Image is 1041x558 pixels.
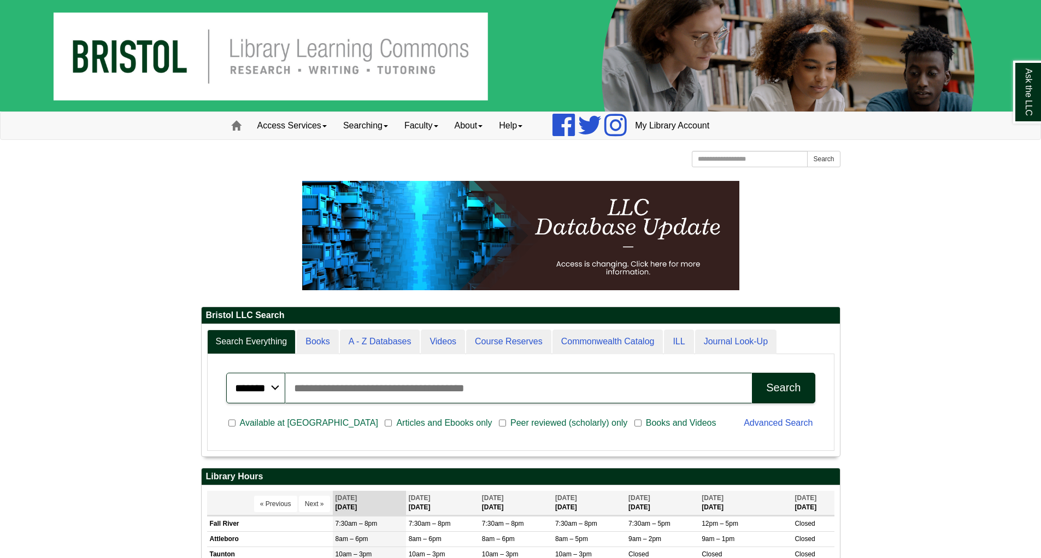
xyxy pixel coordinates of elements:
[202,468,840,485] h2: Library Hours
[207,516,333,532] td: Fall River
[207,330,296,354] a: Search Everything
[297,330,338,354] a: Books
[807,151,840,167] button: Search
[333,491,406,515] th: [DATE]
[795,494,816,502] span: [DATE]
[409,550,445,558] span: 10am – 3pm
[695,330,777,354] a: Journal Look-Up
[466,330,551,354] a: Course Reserves
[766,381,801,394] div: Search
[628,535,661,543] span: 9am – 2pm
[482,550,519,558] span: 10am – 3pm
[702,535,734,543] span: 9am – 1pm
[792,491,834,515] th: [DATE]
[336,520,378,527] span: 7:30am – 8pm
[491,112,531,139] a: Help
[555,550,592,558] span: 10am – 3pm
[254,496,297,512] button: « Previous
[482,520,524,527] span: 7:30am – 8pm
[202,307,840,324] h2: Bristol LLC Search
[396,112,446,139] a: Faculty
[628,550,649,558] span: Closed
[795,520,815,527] span: Closed
[555,494,577,502] span: [DATE]
[336,494,357,502] span: [DATE]
[642,416,721,430] span: Books and Videos
[409,535,442,543] span: 8am – 6pm
[446,112,491,139] a: About
[634,418,642,428] input: Books and Videos
[499,418,506,428] input: Peer reviewed (scholarly) only
[702,550,722,558] span: Closed
[249,112,335,139] a: Access Services
[409,520,451,527] span: 7:30am – 8pm
[744,418,813,427] a: Advanced Search
[482,535,515,543] span: 8am – 6pm
[236,416,383,430] span: Available at [GEOGRAPHIC_DATA]
[482,494,504,502] span: [DATE]
[627,112,717,139] a: My Library Account
[335,112,396,139] a: Searching
[555,535,588,543] span: 8am – 5pm
[628,494,650,502] span: [DATE]
[752,373,815,403] button: Search
[628,520,671,527] span: 7:30am – 5pm
[626,491,699,515] th: [DATE]
[552,330,663,354] a: Commonwealth Catalog
[702,520,738,527] span: 12pm – 5pm
[409,494,431,502] span: [DATE]
[702,494,724,502] span: [DATE]
[207,532,333,547] td: Attleboro
[479,491,552,515] th: [DATE]
[421,330,465,354] a: Videos
[506,416,632,430] span: Peer reviewed (scholarly) only
[392,416,496,430] span: Articles and Ebooks only
[406,491,479,515] th: [DATE]
[664,330,693,354] a: ILL
[299,496,330,512] button: Next »
[552,491,626,515] th: [DATE]
[699,491,792,515] th: [DATE]
[228,418,236,428] input: Available at [GEOGRAPHIC_DATA]
[795,550,815,558] span: Closed
[385,418,392,428] input: Articles and Ebooks only
[555,520,597,527] span: 7:30am – 8pm
[336,535,368,543] span: 8am – 6pm
[795,535,815,543] span: Closed
[302,181,739,290] img: HTML tutorial
[336,550,372,558] span: 10am – 3pm
[340,330,420,354] a: A - Z Databases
